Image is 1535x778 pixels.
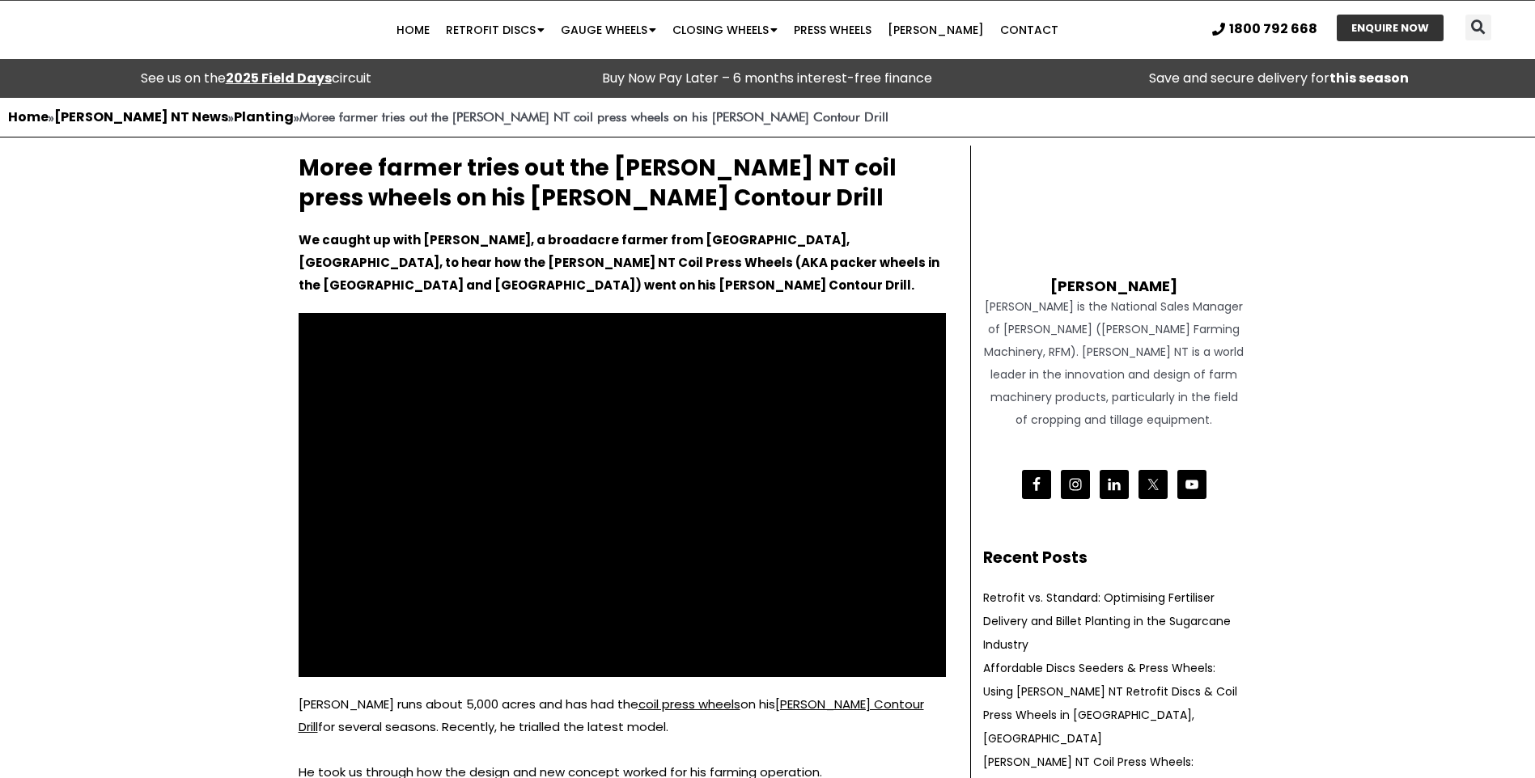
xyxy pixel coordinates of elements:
a: Retrofit Discs [438,14,553,46]
a: Closing Wheels [664,14,786,46]
span: 1800 792 668 [1229,23,1317,36]
img: Ryan NT logo [49,5,210,55]
a: [PERSON_NAME] NT News [54,108,228,126]
div: Search [1465,15,1491,40]
a: 1800 792 668 [1212,23,1317,36]
p: Buy Now Pay Later – 6 months interest-free finance [519,67,1015,90]
a: coil press wheels [638,696,740,712]
a: Press Wheels [786,14,880,46]
a: [PERSON_NAME] [880,14,992,46]
p: Save and secure delivery for [1032,67,1527,90]
strong: Moree farmer tries out the [PERSON_NAME] NT coil press wheels on his [PERSON_NAME] Contour Drill [299,109,888,125]
p: [PERSON_NAME] runs about 5,000 acres and has had the on his for several seasons. Recently, he tri... [299,693,946,738]
span: » » » [8,109,888,125]
a: Contact [992,14,1066,46]
a: Gauge Wheels [553,14,664,46]
strong: We caught up with [PERSON_NAME], a broadacre farmer from [GEOGRAPHIC_DATA], [GEOGRAPHIC_DATA], to... [299,231,939,294]
h4: [PERSON_NAME] [983,261,1245,295]
a: Affordable Discs Seeders & Press Wheels: Using [PERSON_NAME] NT Retrofit Discs & Coil Press Wheel... [983,660,1237,746]
span: ENQUIRE NOW [1351,23,1429,33]
a: 2025 Field Days [226,69,332,87]
a: Planting [234,108,294,126]
a: ENQUIRE NOW [1337,15,1444,41]
nav: Menu [298,14,1157,46]
a: Home [388,14,438,46]
a: Retrofit vs. Standard: Optimising Fertiliser Delivery and Billet Planting in the Sugarcane Industry [983,590,1231,653]
h2: Recent Posts [983,547,1245,570]
div: [PERSON_NAME] is the National Sales Manager of [PERSON_NAME] ([PERSON_NAME] Farming Machinery, RF... [983,295,1245,431]
strong: this season [1329,69,1409,87]
div: See us on the circuit [8,67,503,90]
h2: Moree farmer tries out the [PERSON_NAME] NT coil press wheels on his [PERSON_NAME] Contour Drill [299,154,946,213]
a: Home [8,108,49,126]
